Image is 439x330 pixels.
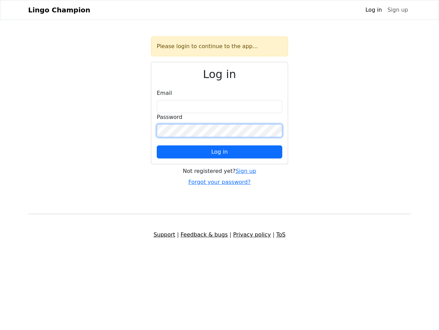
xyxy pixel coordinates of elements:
label: Password [157,113,182,121]
a: Sign up [385,3,411,17]
a: ToS [276,231,285,238]
a: Feedback & bugs [180,231,228,238]
h2: Log in [157,68,282,81]
button: Log in [157,145,282,158]
div: | | | [24,231,415,239]
a: Log in [363,3,384,17]
div: Not registered yet? [151,167,288,175]
span: Log in [211,148,228,155]
a: Support [154,231,175,238]
a: Sign up [236,168,256,174]
a: Forgot your password? [188,179,251,185]
label: Email [157,89,172,97]
a: Lingo Champion [28,3,90,17]
div: Please login to continue to the app... [151,36,288,56]
a: Privacy policy [233,231,271,238]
